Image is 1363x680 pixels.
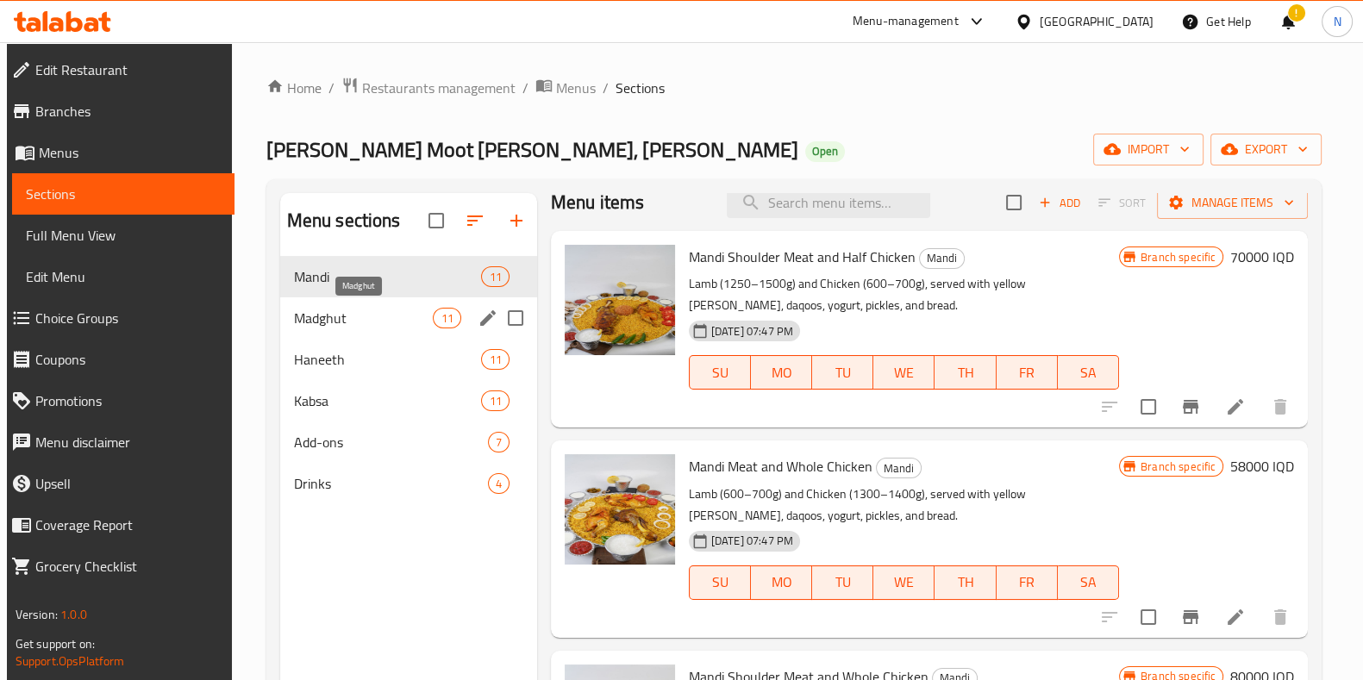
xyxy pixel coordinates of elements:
a: Full Menu View [12,215,234,256]
h6: 58000 IQD [1230,454,1294,478]
h2: Menu items [551,190,645,215]
li: / [328,78,334,98]
a: Restaurants management [341,77,516,99]
div: Mandi11 [280,256,537,297]
button: WE [873,565,935,600]
span: Branch specific [1134,459,1222,475]
span: 7 [489,434,509,451]
span: Branches [35,101,221,122]
span: TU [819,360,866,385]
h2: Menu sections [287,208,401,234]
span: FR [1003,360,1051,385]
span: export [1224,139,1308,160]
span: Add-ons [294,432,488,452]
span: Sections [26,184,221,204]
button: TU [812,355,873,390]
a: Edit Menu [12,256,234,297]
div: Kabsa11 [280,380,537,421]
span: 11 [482,393,508,409]
span: Mandi [294,266,482,287]
button: TH [935,355,996,390]
span: Select all sections [418,203,454,239]
span: Edit Restaurant [35,59,221,80]
input: search [727,188,930,218]
li: / [522,78,528,98]
div: Haneeth11 [280,339,537,380]
span: Get support on: [16,633,95,655]
span: Branch specific [1134,249,1222,265]
div: items [481,390,509,411]
div: Add-ons7 [280,421,537,463]
h6: 70000 IQD [1230,245,1294,269]
span: TH [941,570,989,595]
span: Mandi [877,459,921,478]
span: Madghut [294,308,434,328]
span: Mandi Meat and Whole Chicken [689,453,872,479]
div: Open [805,141,845,162]
button: SA [1058,565,1119,600]
button: Add section [496,200,537,241]
button: Manage items [1157,187,1308,219]
div: items [488,432,510,452]
span: 11 [434,310,460,327]
div: Madghut11edit [280,297,537,339]
span: [DATE] 07:47 PM [704,323,800,340]
div: items [481,266,509,287]
div: Drinks [294,473,488,494]
div: Drinks4 [280,463,537,504]
span: Upsell [35,473,221,494]
span: SA [1065,360,1112,385]
span: Menus [39,142,221,163]
div: Mandi [876,458,922,478]
span: MO [758,360,805,385]
span: Restaurants management [362,78,516,98]
a: Menus [535,77,596,99]
span: Full Menu View [26,225,221,246]
div: items [433,308,460,328]
button: export [1210,134,1322,165]
nav: breadcrumb [266,77,1322,99]
span: Kabsa [294,390,482,411]
button: Branch-specific-item [1170,386,1211,427]
span: Select section [996,184,1032,221]
span: WE [880,360,928,385]
span: Choice Groups [35,308,221,328]
span: TU [819,570,866,595]
button: FR [997,565,1058,600]
span: import [1107,139,1190,160]
span: 1.0.0 [60,603,87,626]
li: / [603,78,609,98]
span: Open [805,144,845,159]
span: Coupons [35,349,221,370]
div: items [488,473,510,494]
button: MO [751,355,812,390]
p: Lamb (1250–1500g) and Chicken (600–700g), served with yellow [PERSON_NAME], daqoos, yogurt, pickl... [689,273,1119,316]
div: Menu-management [853,11,959,32]
span: SA [1065,570,1112,595]
button: import [1093,134,1204,165]
a: Sections [12,173,234,215]
span: WE [880,570,928,595]
span: N [1333,12,1341,31]
span: Haneeth [294,349,482,370]
a: Edit menu item [1225,607,1246,627]
span: 11 [482,269,508,285]
div: [GEOGRAPHIC_DATA] [1040,12,1154,31]
a: Home [266,78,322,98]
button: SU [689,565,751,600]
span: SU [697,360,744,385]
span: 4 [489,476,509,492]
div: Mandi [919,248,965,269]
span: Edit Menu [26,266,221,287]
button: FR [997,355,1058,390]
img: Mandi Shoulder Meat and Half Chicken [565,245,675,355]
span: Menu disclaimer [35,432,221,452]
button: delete [1260,596,1301,638]
span: Manage items [1171,192,1294,214]
p: Lamb (600–700g) and Chicken (1300–1400g), served with yellow [PERSON_NAME], daqoos, yogurt, pickl... [689,483,1119,527]
span: Select to update [1130,599,1166,635]
span: Sections [616,78,665,98]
